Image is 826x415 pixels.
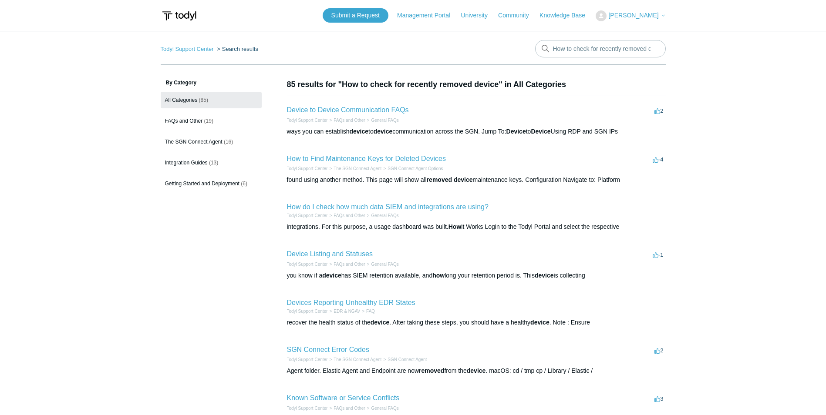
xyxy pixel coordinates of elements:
h3: By Category [161,79,262,87]
li: General FAQs [365,212,399,219]
li: FAQs and Other [327,261,365,268]
a: Submit a Request [323,8,388,23]
li: General FAQs [365,405,399,412]
a: Device Listing and Statuses [287,250,373,258]
li: Todyl Support Center [287,356,328,363]
a: FAQs and Other [334,118,365,123]
li: FAQs and Other [327,405,365,412]
span: All Categories [165,97,198,103]
em: how [432,272,445,279]
a: The SGN Connect Agent (16) [161,134,262,150]
a: Todyl Support Center [287,406,328,411]
a: Community [498,11,538,20]
li: Search results [215,46,258,52]
li: FAQ [360,308,375,315]
span: 2 [654,107,663,114]
li: General FAQs [365,117,399,124]
a: General FAQs [371,118,398,123]
a: Todyl Support Center [287,213,328,218]
a: General FAQs [371,213,398,218]
a: Todyl Support Center [287,357,328,362]
input: Search [535,40,666,57]
span: FAQs and Other [165,118,203,124]
img: Todyl Support Center Help Center home page [161,8,198,24]
em: device [467,367,486,374]
li: Todyl Support Center [287,117,328,124]
a: FAQ [366,309,375,314]
a: FAQs and Other [334,406,365,411]
span: -4 [653,156,664,163]
a: Devices Reporting Unhealthy EDR States [287,299,415,306]
span: [PERSON_NAME] [608,12,658,19]
a: Getting Started and Deployment (6) [161,175,262,192]
em: removed [419,367,444,374]
li: The SGN Connect Agent [327,356,381,363]
a: Known Software or Service Conflicts [287,394,400,402]
span: 2 [654,347,663,354]
span: -1 [653,251,664,258]
li: FAQs and Other [327,212,365,219]
span: Getting Started and Deployment [165,181,239,187]
a: SGN Connect Agent [388,357,427,362]
a: FAQs and Other [334,262,365,267]
a: Todyl Support Center [287,166,328,171]
li: The SGN Connect Agent [327,165,381,172]
a: Knowledge Base [539,11,594,20]
span: Integration Guides [165,160,208,166]
a: University [461,11,496,20]
span: 3 [654,395,663,402]
em: device [322,272,341,279]
span: (16) [224,139,233,145]
a: General FAQs [371,406,398,411]
li: Todyl Support Center [287,261,328,268]
em: How [448,223,462,230]
a: SGN Connect Agent Options [388,166,443,171]
li: Todyl Support Center [161,46,216,52]
a: EDR & NGAV [334,309,360,314]
div: recover the health status of the . After taking these steps, you should have a healthy . Note : E... [287,318,666,327]
span: (85) [199,97,208,103]
a: The SGN Connect Agent [334,166,381,171]
li: SGN Connect Agent [381,356,427,363]
em: device [454,176,473,183]
em: device [349,128,368,135]
li: FAQs and Other [327,117,365,124]
a: Management Portal [397,11,459,20]
em: Device [506,128,526,135]
a: FAQs and Other [334,213,365,218]
li: General FAQs [365,261,399,268]
li: SGN Connect Agent Options [381,165,443,172]
li: Todyl Support Center [287,308,328,315]
div: ways you can establish to communication across the SGN. Jump To: to Using RDP and SGN IPs [287,127,666,136]
span: (19) [204,118,213,124]
em: device [530,319,550,326]
em: device [371,319,390,326]
div: found using another method. This page will show all maintenance keys. Configuration Navigate to: ... [287,175,666,184]
a: How do I check how much data SIEM and integrations are using? [287,203,489,211]
a: Todyl Support Center [287,118,328,123]
a: General FAQs [371,262,398,267]
a: Device to Device Communication FAQs [287,106,409,114]
em: device [374,128,393,135]
a: The SGN Connect Agent [334,357,381,362]
a: All Categories (85) [161,92,262,108]
div: you know if a has SIEM retention available, and long your retention period is. This is collecting [287,271,666,280]
span: (6) [241,181,247,187]
a: Todyl Support Center [287,309,328,314]
div: Agent folder. Elastic Agent and Endpoint are now from the . macOS: cd / tmp cp / Library / Elastic / [287,366,666,375]
li: Todyl Support Center [287,212,328,219]
li: Todyl Support Center [287,165,328,172]
div: integrations. For this purpose, a usage dashboard was built. it Works Login to the Todyl Portal a... [287,222,666,231]
a: How to Find Maintenance Keys for Deleted Devices [287,155,446,162]
em: Device [531,128,550,135]
a: SGN Connect Error Codes [287,346,369,353]
h1: 85 results for "How to check for recently removed device" in All Categories [287,79,666,90]
span: The SGN Connect Agent [165,139,223,145]
em: device [535,272,554,279]
button: [PERSON_NAME] [596,10,665,21]
span: (13) [209,160,218,166]
a: FAQs and Other (19) [161,113,262,129]
a: Todyl Support Center [287,262,328,267]
a: Integration Guides (13) [161,154,262,171]
li: EDR & NGAV [327,308,360,315]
